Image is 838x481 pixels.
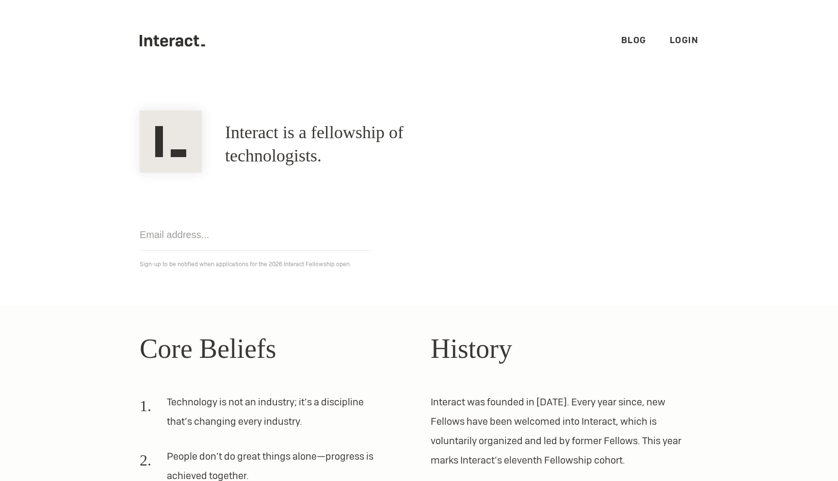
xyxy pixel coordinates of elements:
input: Email address... [140,219,372,251]
h1: Interact is a fellowship of technologists. [225,121,487,168]
p: Sign-up to be notified when applications for the 2026 Interact Fellowship open. [140,258,698,270]
h2: Core Beliefs [140,328,407,369]
li: Technology is not an industry; it’s a discipline that’s changing every industry. [140,392,384,439]
img: Interact Logo [140,111,202,173]
a: Login [670,34,699,46]
a: Blog [621,34,646,46]
h2: History [431,328,698,369]
p: Interact was founded in [DATE]. Every year since, new Fellows have been welcomed into Interact, w... [431,392,698,470]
